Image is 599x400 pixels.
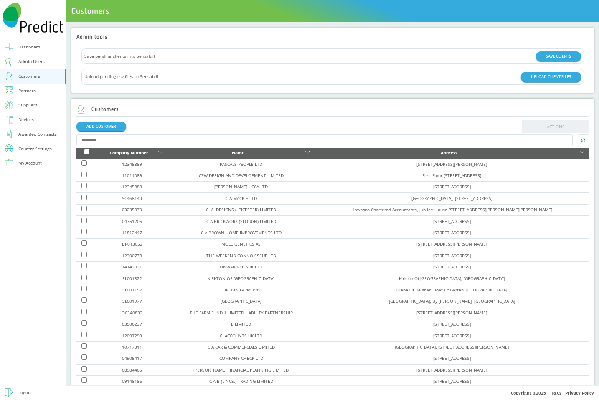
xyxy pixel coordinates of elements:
div: Suppliers [18,101,37,109]
a: C. A. DESIGNS (LEICESTER) LIMITED [206,207,276,213]
a: T&Cs [551,390,561,396]
a: C. ACCOUNTS UK LTD [220,333,262,339]
a: [STREET_ADDRESS] [433,184,471,190]
a: [STREET_ADDRESS][PERSON_NAME] [416,367,487,373]
div: Name [173,149,304,157]
div: Country Settings [18,147,52,151]
a: COMPANY CHECK LTD [219,355,263,361]
a: Glebe Of Deishar, Boat Of Garten, [GEOGRAPHIC_DATA] [396,287,507,293]
a: 12300778 [122,253,142,258]
a: OC340833 [122,310,142,316]
a: [STREET_ADDRESS] [433,333,471,339]
a: C A B (LINCS.) TRADING LIMITED [209,378,273,384]
a: [GEOGRAPHIC_DATA], [STREET_ADDRESS][PERSON_NAME] [395,344,509,350]
a: C A CAR & COMMERCIALS LIMITED [208,344,275,350]
a: [GEOGRAPHIC_DATA] [221,298,261,304]
a: FOREGIN FARM 1988 [221,287,262,293]
a: [GEOGRAPHIC_DATA], [STREET_ADDRESS] [411,195,492,201]
a: SL001822 [122,276,142,281]
a: 04751205 [122,218,142,224]
a: THE WEEKEND CONNOISSEUR LTD [206,253,276,258]
a: [STREET_ADDRESS] [433,230,471,235]
div: Company Number [102,149,157,157]
a: MOLE GENETICS AS [221,241,261,247]
a: [STREET_ADDRESS][PERSON_NAME] [416,310,487,316]
a: [PERSON_NAME] FINANCIAL PLANNING LIMITED [193,367,289,373]
a: [GEOGRAPHIC_DATA], By [PERSON_NAME], [GEOGRAPHIC_DATA] [389,298,515,304]
a: KIRKTON OF [GEOGRAPHIC_DATA] [208,276,274,281]
img: Predict Mobile [3,3,63,33]
button: SAVE CLIENTS [536,51,581,61]
a: [STREET_ADDRESS] [433,378,471,384]
a: [STREET_ADDRESS] [433,253,471,258]
a: ADD CUSTOMER [76,122,126,131]
button: UPLOAD CLIENT FILES [521,72,581,81]
div: Admin Users [18,58,45,66]
a: 12097293 [122,333,142,339]
a: 03235870 [122,207,142,213]
a: SL001157 [122,287,142,293]
a: E LIMITED [231,321,251,327]
div: Devices [18,116,34,124]
span: Save pending clients into Sensabill [84,52,155,60]
a: Hawsons Chartered Accountants, Jubilee House [STREET_ADDRESS][PERSON_NAME][PERSON_NAME] [351,207,552,213]
h2: Customers [76,105,119,114]
a: 09148186 [122,378,142,384]
a: 10717311 [122,344,142,350]
a: [STREET_ADDRESS] [433,218,471,224]
div: Logout [18,389,32,397]
a: 03506237 [122,321,142,327]
a: [STREET_ADDRESS] [433,264,471,270]
a: [PERSON_NAME] UCCA LTD [214,184,268,190]
a: C A BRICKWORK (SLOUGH) LIMITED [206,218,276,224]
div: Awarded Contracts [18,130,57,138]
a: Kirkton Of [GEOGRAPHIC_DATA], [GEOGRAPHIC_DATA] [399,276,505,281]
a: 08984405 [122,367,142,373]
a: 11812447 [122,230,142,235]
span: Upload pending csv files to Sensabill [84,73,158,81]
a: [STREET_ADDRESS][PERSON_NAME] [416,161,487,167]
div: Address [320,149,578,157]
a: [STREET_ADDRESS] [433,355,471,361]
div: Dashboard [18,43,40,51]
a: PASCALS PEOPLE LTD [220,161,262,167]
a: 12345889 [122,161,142,167]
a: 14143031 [122,264,142,270]
a: 12345888 [122,184,142,190]
a: THE FARM FUND 1 LIMITED LIABILITY PARTNERSHIP [190,310,293,316]
a: [STREET_ADDRESS] [433,321,471,327]
a: ONWARD-KER-UK LTD [220,264,262,270]
h2: Admin tools [76,34,108,40]
a: CZW DESIGN AND DEVELOPMENT LIMITED [199,172,284,178]
div: Customers [18,72,40,80]
a: [STREET_ADDRESS][PERSON_NAME] [416,241,487,247]
div: My Account [18,159,42,167]
div: Partners [18,87,36,95]
a: First Floor [STREET_ADDRESS] [422,172,481,178]
a: C A BROWN HOME IMPROVEMENTS LTD [201,230,282,235]
a: Privacy Policy [565,390,594,396]
a: 11011089 [122,172,142,178]
a: BR013652 [122,241,142,247]
a: C A MACKIE LTD [226,195,257,201]
a: SC468140 [122,195,142,201]
div: Copyright © 2025 [66,385,599,400]
a: SL001977 [122,298,142,304]
a: 04905417 [122,355,142,361]
div: Actions [76,48,589,85]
